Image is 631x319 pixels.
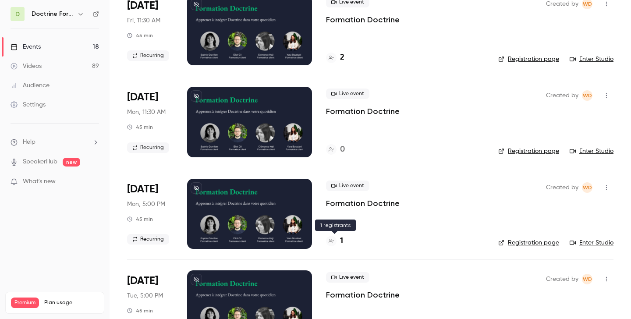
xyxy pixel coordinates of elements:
a: Registration page [498,238,559,247]
span: Recurring [127,50,169,61]
a: Formation Doctrine [326,106,400,117]
span: D [15,10,20,19]
a: Enter Studio [570,55,613,64]
li: help-dropdown-opener [11,138,99,147]
div: Videos [11,62,42,71]
span: Fri, 11:30 AM [127,16,160,25]
span: Tue, 5:00 PM [127,291,163,300]
div: Sep 1 Mon, 5:00 PM (Europe/Paris) [127,179,173,249]
a: Enter Studio [570,147,613,156]
div: Events [11,43,41,51]
span: Help [23,138,35,147]
h6: Doctrine Formation Avocats [32,10,74,18]
h4: 2 [340,52,344,64]
h4: 0 [340,144,345,156]
div: Audience [11,81,50,90]
span: Webinar Doctrine [582,182,592,193]
iframe: Noticeable Trigger [89,178,99,186]
span: Webinar Doctrine [582,274,592,284]
a: Enter Studio [570,238,613,247]
span: Live event [326,181,369,191]
span: WD [583,90,592,101]
a: Formation Doctrine [326,290,400,300]
span: [DATE] [127,90,158,104]
span: [DATE] [127,182,158,196]
div: 45 min [127,307,153,314]
div: 45 min [127,216,153,223]
h4: 1 [340,235,343,247]
span: WD [583,182,592,193]
span: [DATE] [127,274,158,288]
span: Premium [11,298,39,308]
a: Formation Doctrine [326,14,400,25]
span: Created by [546,274,578,284]
span: Recurring [127,234,169,245]
span: Recurring [127,142,169,153]
span: new [63,158,80,167]
a: 1 [326,235,343,247]
div: 45 min [127,32,153,39]
a: Registration page [498,147,559,156]
span: WD [583,274,592,284]
span: Webinar Doctrine [582,90,592,101]
a: 2 [326,52,344,64]
span: Created by [546,182,578,193]
div: Sep 1 Mon, 11:30 AM (Europe/Paris) [127,87,173,157]
span: Created by [546,90,578,101]
span: Live event [326,272,369,283]
span: Mon, 11:30 AM [127,108,166,117]
a: Registration page [498,55,559,64]
span: Live event [326,89,369,99]
span: What's new [23,177,56,186]
span: Mon, 5:00 PM [127,200,165,209]
div: Settings [11,100,46,109]
a: 0 [326,144,345,156]
a: Formation Doctrine [326,198,400,209]
a: SpeakerHub [23,157,57,167]
div: 45 min [127,124,153,131]
span: Plan usage [44,299,99,306]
